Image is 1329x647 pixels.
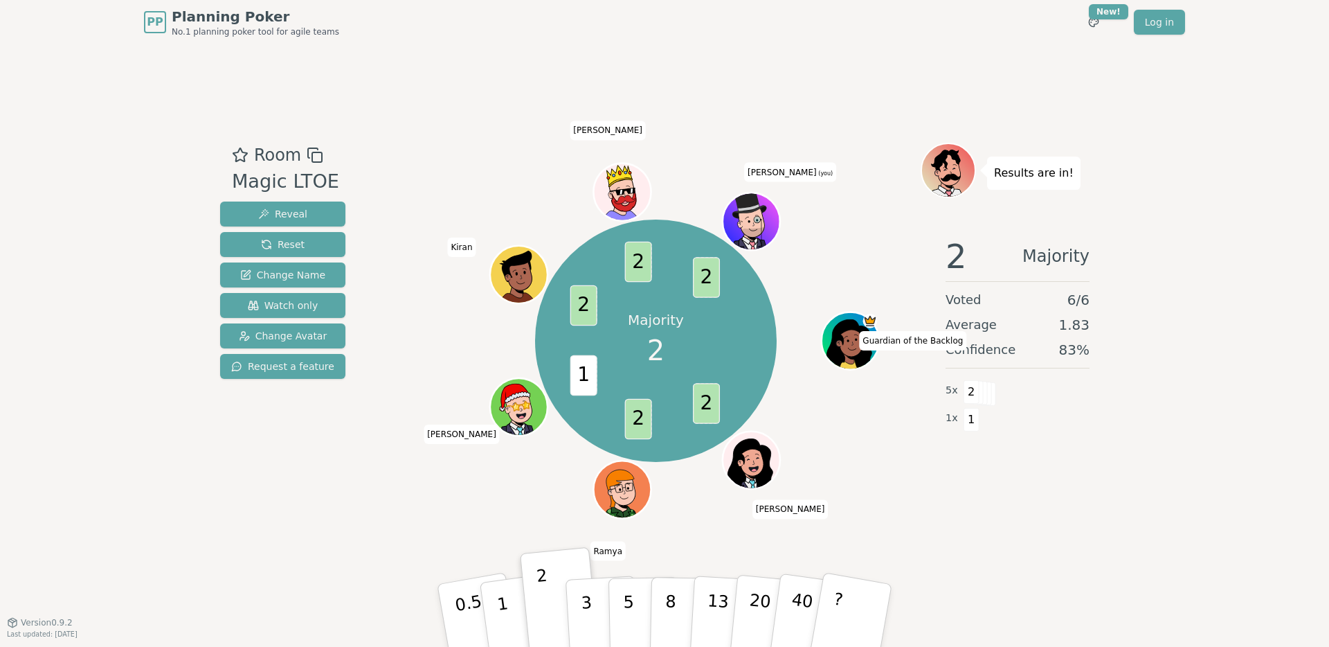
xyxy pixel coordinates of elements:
span: Click to change your name [424,425,500,444]
p: 2 [536,566,554,641]
span: Change Name [240,268,325,282]
button: Request a feature [220,354,345,379]
div: Magic LTOE [232,168,339,196]
span: 2 [946,240,967,273]
span: 83 % [1059,340,1090,360]
span: 2 [624,399,651,440]
span: 2 [624,242,651,283]
button: Watch only [220,293,345,318]
span: Change Avatar [239,329,327,343]
span: 6 / 6 [1067,290,1090,310]
span: Planning Poker [172,7,339,26]
span: Request a feature [231,360,334,373]
span: Guardian of the Backlog is the host [862,314,877,328]
button: New! [1081,10,1106,35]
span: Click to change your name [590,541,626,560]
span: 1.83 [1058,315,1090,335]
span: Majority [1022,240,1090,273]
span: Reset [261,238,305,251]
button: Add as favourite [232,143,248,168]
span: (you) [817,170,833,176]
span: Click to change your name [859,331,966,351]
a: PPPlanning PokerNo.1 planning poker tool for agile teams [144,7,339,37]
span: Click to change your name [744,162,836,181]
button: Click to change your avatar [724,195,778,249]
span: 2 [647,330,664,371]
span: Version 0.9.2 [21,617,73,628]
button: Reset [220,232,345,257]
span: 1 [964,408,979,432]
span: Reveal [258,207,307,221]
span: Average [946,315,997,335]
span: Confidence [946,340,1015,360]
div: New! [1089,4,1128,19]
button: Change Name [220,263,345,287]
span: 2 [964,380,979,404]
span: 1 [570,355,597,396]
span: Watch only [248,299,318,312]
span: 2 [570,285,597,326]
span: Click to change your name [447,238,476,257]
p: Majority [628,310,684,330]
span: 5 x [946,383,958,398]
button: Version0.9.2 [7,617,73,628]
span: PP [147,14,163,30]
span: No.1 planning poker tool for agile teams [172,26,339,37]
span: Last updated: [DATE] [7,630,78,638]
p: Results are in! [994,163,1074,183]
span: 2 [693,384,720,425]
span: Click to change your name [570,121,646,140]
button: Reveal [220,202,345,227]
span: 2 [693,258,720,299]
span: Click to change your name [752,499,829,519]
button: Change Avatar [220,323,345,348]
span: Room [254,143,301,168]
a: Log in [1134,10,1185,35]
span: Voted [946,290,982,310]
span: 1 x [946,411,958,426]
